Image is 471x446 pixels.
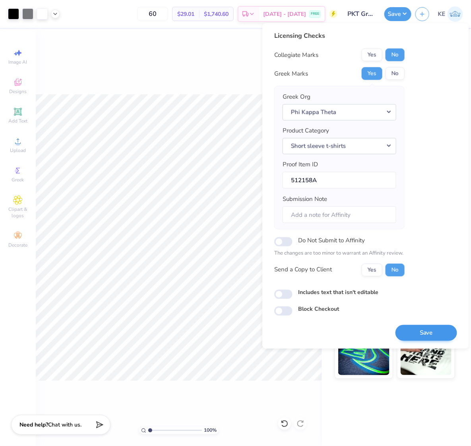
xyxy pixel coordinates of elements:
[8,118,27,124] span: Add Text
[298,288,378,296] label: Includes text that isn't editable
[298,305,339,314] label: Block Checkout
[384,7,411,21] button: Save
[10,147,26,154] span: Upload
[177,10,194,18] span: $29.01
[401,335,452,375] img: Water based Ink
[9,59,27,65] span: Image AI
[386,49,405,61] button: No
[448,6,463,22] img: Kent Everic Delos Santos
[283,92,310,101] label: Greek Org
[274,265,332,275] div: Send a Copy to Client
[386,263,405,276] button: No
[48,421,81,429] span: Chat with us.
[204,427,217,434] span: 100 %
[395,325,457,341] button: Save
[12,177,24,183] span: Greek
[362,67,382,80] button: Yes
[283,160,318,169] label: Proof Item ID
[438,10,446,19] span: KE
[298,236,365,246] label: Do Not Submit to Affinity
[204,10,229,18] span: $1,740.60
[362,49,382,61] button: Yes
[19,421,48,429] strong: Need help?
[283,104,396,120] button: Phi Kappa Theta
[283,126,329,135] label: Product Category
[311,11,319,17] span: FREE
[274,69,308,78] div: Greek Marks
[274,250,405,258] p: The changes are too minor to warrant an Affinity review.
[362,263,382,276] button: Yes
[283,138,396,154] button: Short sleeve t-shirts
[274,31,405,41] div: Licensing Checks
[438,6,463,22] a: KE
[274,51,318,60] div: Collegiate Marks
[283,195,327,204] label: Submission Note
[137,7,168,21] input: – –
[8,242,27,248] span: Decorate
[263,10,306,18] span: [DATE] - [DATE]
[386,67,405,80] button: No
[9,88,27,95] span: Designs
[4,206,32,219] span: Clipart & logos
[341,6,380,22] input: Untitled Design
[283,206,396,223] input: Add a note for Affinity
[338,335,390,375] img: Glow in the Dark Ink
